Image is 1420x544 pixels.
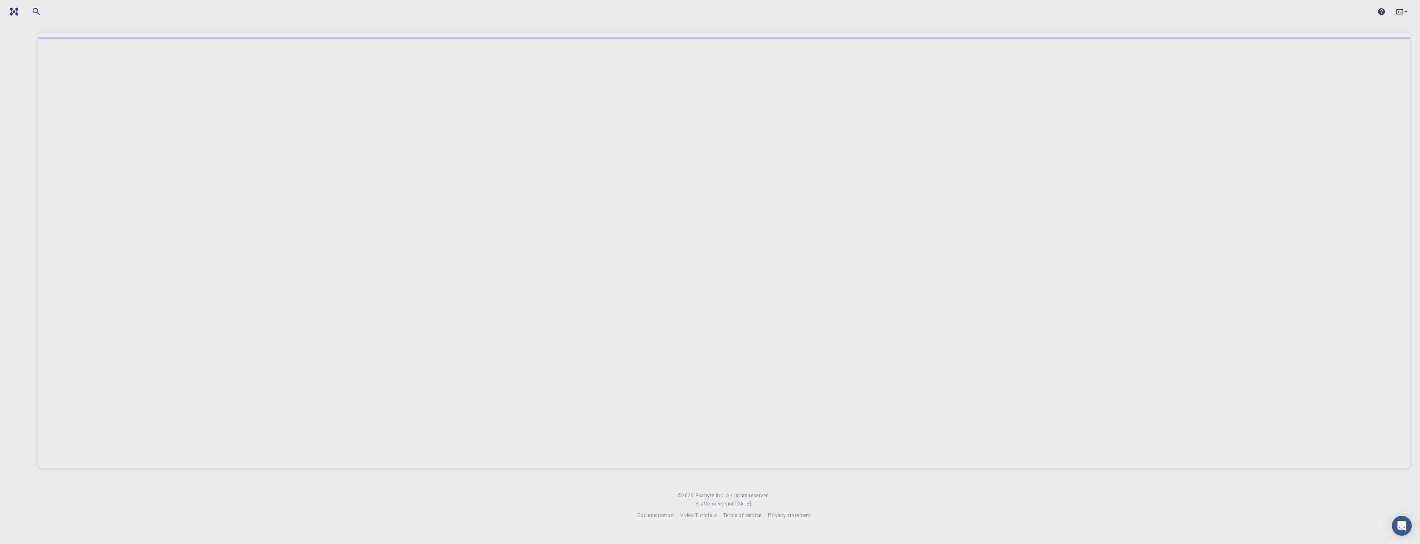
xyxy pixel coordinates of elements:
[735,500,753,508] a: [DATE].
[696,492,724,498] span: Exabyte Inc.
[696,491,724,500] a: Exabyte Inc.
[735,500,753,507] span: [DATE] .
[696,500,735,508] span: Platform version
[768,511,811,520] a: Privacy statement
[680,511,717,520] a: Video Tutorials
[637,511,674,520] a: Documentation
[680,512,717,518] span: Video Tutorials
[637,512,674,518] span: Documentation
[7,7,18,16] img: logo
[723,511,761,520] a: Terms of service
[678,491,695,500] span: © 2025
[768,512,811,518] span: Privacy statement
[723,512,761,518] span: Terms of service
[1392,516,1412,536] div: Open Intercom Messenger
[726,491,770,500] span: All rights reserved.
